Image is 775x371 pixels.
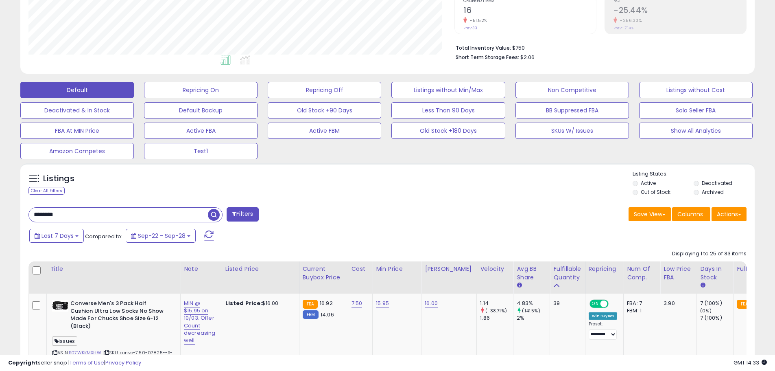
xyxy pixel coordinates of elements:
[184,265,218,273] div: Note
[303,265,345,282] div: Current Buybox Price
[144,102,258,119] button: Default Backup
[105,359,141,367] a: Privacy Policy
[613,6,746,17] h2: -25.44%
[700,300,733,307] div: 7 (100%)
[456,44,511,51] b: Total Inventory Value:
[589,265,620,273] div: Repricing
[677,210,703,218] span: Columns
[553,300,579,307] div: 39
[700,265,730,282] div: Days In Stock
[700,314,733,322] div: 7 (100%)
[639,82,753,98] button: Listings without Cost
[639,123,753,139] button: Show All Analytics
[672,250,747,258] div: Displaying 1 to 25 of 33 items
[351,265,369,273] div: Cost
[144,143,258,159] button: Test1
[456,42,740,52] li: $750
[613,26,633,31] small: Prev: -7.14%
[702,180,732,187] label: Deactivated
[517,282,522,289] small: Avg BB Share.
[629,207,671,221] button: Save View
[20,82,134,98] button: Default
[43,173,74,184] h5: Listings
[485,307,506,314] small: (-38.71%)
[627,307,654,314] div: FBM: 1
[376,265,418,273] div: Min Price
[29,229,84,243] button: Last 7 Days
[225,299,262,307] b: Listed Price:
[590,301,600,307] span: ON
[480,314,513,322] div: 1.86
[268,123,381,139] button: Active FBM
[20,123,134,139] button: FBA At MIN Price
[144,123,258,139] button: Active FBA
[456,54,519,61] b: Short Term Storage Fees:
[664,300,690,307] div: 3.90
[589,321,618,340] div: Preset:
[607,301,620,307] span: OFF
[50,265,177,273] div: Title
[712,207,747,221] button: Actions
[641,189,670,195] label: Out of Stock
[425,299,438,307] a: 16.00
[467,18,487,24] small: -51.52%
[734,359,767,367] span: 2025-10-6 14:33 GMT
[225,265,296,273] div: Listed Price
[664,265,693,282] div: Low Price FBA
[351,299,362,307] a: 7.50
[70,359,104,367] a: Terms of Use
[138,232,186,240] span: Sep-22 - Sep-28
[391,123,505,139] button: Old Stock +180 Days
[303,300,318,309] small: FBA
[268,102,381,119] button: Old Stock +90 Days
[391,102,505,119] button: Less Than 90 Days
[672,207,710,221] button: Columns
[515,82,629,98] button: Non Competitive
[20,102,134,119] button: Deactivated & In Stock
[702,189,724,195] label: Archived
[41,232,74,240] span: Last 7 Days
[700,307,712,314] small: (0%)
[517,265,546,282] div: Avg BB Share
[20,143,134,159] button: Amazon Competes
[320,299,333,307] span: 16.92
[480,300,513,307] div: 1.14
[69,349,101,356] a: B07WKKMXHW
[737,300,752,309] small: FBA
[52,300,68,312] img: 41boDshFj+L._SL40_.jpg
[480,265,510,273] div: Velocity
[391,82,505,98] button: Listings without Min/Max
[28,187,65,195] div: Clear All Filters
[627,265,657,282] div: Num of Comp.
[227,207,258,222] button: Filters
[463,6,596,17] h2: 16
[589,312,618,320] div: Win BuyBox
[627,300,654,307] div: FBA: 7
[517,314,550,322] div: 2%
[268,82,381,98] button: Repricing Off
[520,53,535,61] span: $2.06
[8,359,141,367] div: seller snap | |
[8,359,38,367] strong: Copyright
[522,307,540,314] small: (141.5%)
[225,300,293,307] div: $16.00
[515,102,629,119] button: BB Suppressed FBA
[425,265,473,273] div: [PERSON_NAME]
[144,82,258,98] button: Repricing On
[515,123,629,139] button: SKUs W/ Issues
[52,336,77,346] span: issues
[700,282,705,289] small: Days In Stock.
[303,310,319,319] small: FBM
[184,299,216,345] a: MIN @ $15.95 on 10/03. Offer Count decreasing well
[321,311,334,318] span: 14.06
[517,300,550,307] div: 4.83%
[737,265,770,273] div: Fulfillment
[463,26,477,31] small: Prev: 33
[639,102,753,119] button: Solo Seller FBA
[633,170,755,178] p: Listing States:
[641,180,656,187] label: Active
[85,233,122,240] span: Compared to:
[376,299,389,307] a: 15.95
[52,349,173,362] span: | SKU: conve-7.50-07825--B-34.95-JC
[70,300,169,332] b: Converse Men's 3 Pack Half Cushion Ultra Low Socks No Show Made For Chucks Shoe Size 6-12 (Black)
